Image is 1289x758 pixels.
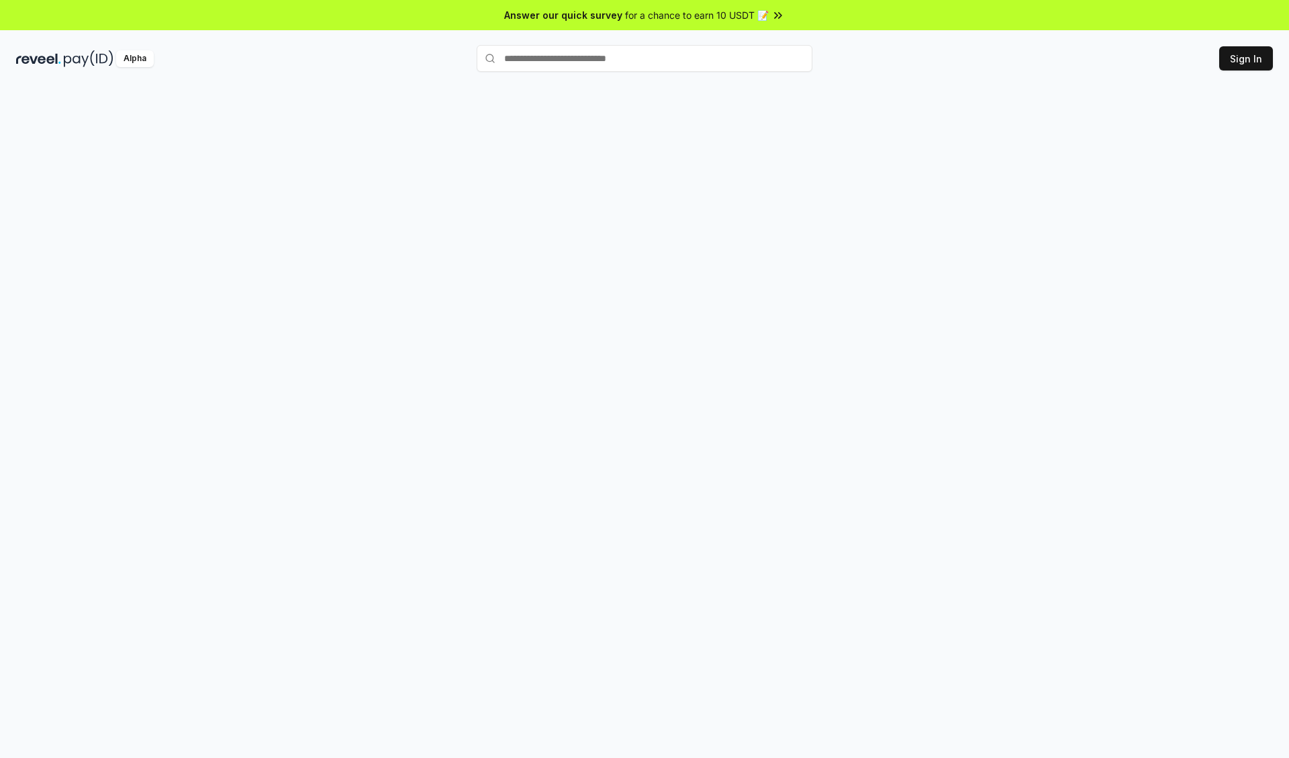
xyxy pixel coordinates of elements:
span: for a chance to earn 10 USDT 📝 [625,8,769,22]
div: Alpha [116,50,154,67]
span: Answer our quick survey [504,8,622,22]
img: reveel_dark [16,50,61,67]
img: pay_id [64,50,113,67]
button: Sign In [1219,46,1273,70]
